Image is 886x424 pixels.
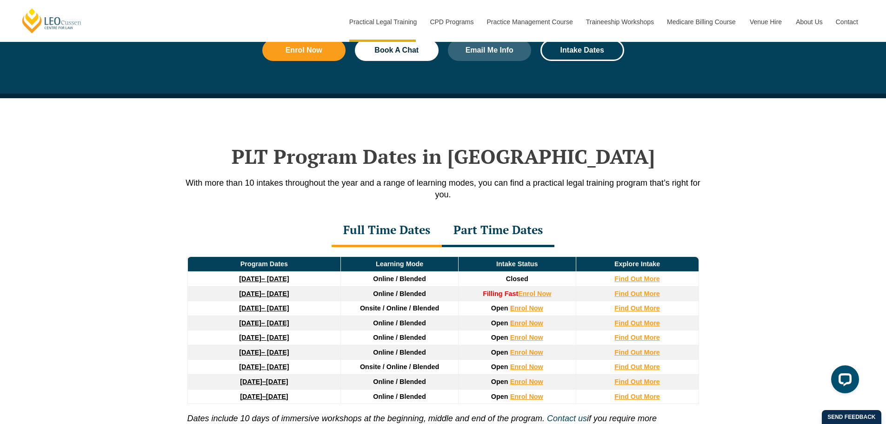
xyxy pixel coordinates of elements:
a: Medicare Billing Course [660,2,743,42]
a: [DATE]– [DATE] [239,363,289,370]
a: Practical Legal Training [342,2,423,42]
span: Online / Blended [373,275,426,283]
span: Open [491,393,508,400]
span: Open [491,378,508,385]
span: Intake Dates [560,47,604,54]
a: Venue Hire [743,2,789,42]
a: Enrol Now [510,319,543,327]
a: Find Out More [614,290,660,297]
strong: [DATE] [240,393,262,400]
a: [DATE]–[DATE] [240,378,288,385]
span: Book A Chat [374,47,419,54]
strong: [DATE] [239,290,261,297]
a: Enrol Now [510,334,543,341]
span: Open [491,363,508,370]
a: CPD Programs [423,2,480,42]
span: Open [491,319,508,327]
a: Enrol Now [510,393,543,400]
span: Open [491,334,508,341]
span: Open [491,304,508,312]
strong: [DATE] [239,349,261,356]
p: With more than 10 intakes throughout the year and a range of learning modes, you can find a pract... [178,177,708,201]
span: Closed [506,275,528,283]
a: About Us [789,2,829,42]
span: Open [491,349,508,356]
span: Online / Blended [373,393,426,400]
a: Enrol Now [518,290,551,297]
strong: [DATE] [239,319,261,327]
div: Full Time Dates [332,215,442,247]
span: Online / Blended [373,349,426,356]
iframe: LiveChat chat widget [824,362,863,401]
span: Email Me Info [466,47,513,54]
a: Enrol Now [510,378,543,385]
a: Find Out More [614,334,660,341]
strong: [DATE] [239,304,261,312]
a: Find Out More [614,304,660,312]
span: [DATE] [266,378,288,385]
strong: Filling Fast [483,290,518,297]
a: Book A Chat [355,40,439,61]
a: [DATE]–[DATE] [240,393,288,400]
a: Find Out More [614,319,660,327]
a: Traineeship Workshops [579,2,660,42]
a: [DATE]– [DATE] [239,275,289,283]
span: Online / Blended [373,378,426,385]
td: Program Dates [187,257,341,272]
a: Enrol Now [510,349,543,356]
span: [DATE] [266,393,288,400]
a: Find Out More [614,378,660,385]
span: Online / Blended [373,334,426,341]
a: Enrol Now [510,304,543,312]
a: [DATE]– [DATE] [239,334,289,341]
a: Find Out More [614,275,660,283]
a: Contact us [547,414,587,423]
div: Part Time Dates [442,215,554,247]
span: Onsite / Online / Blended [360,304,439,312]
a: Enrol Now [510,363,543,370]
td: Explore Intake [576,257,699,272]
a: Intake Dates [540,40,624,61]
span: Enrol Now [286,47,322,54]
strong: [DATE] [239,363,261,370]
a: Contact [829,2,865,42]
h2: PLT Program Dates in [GEOGRAPHIC_DATA] [178,145,708,168]
a: Find Out More [614,349,660,356]
td: Intake Status [458,257,576,272]
a: Practice Management Course [480,2,579,42]
a: [DATE]– [DATE] [239,290,289,297]
a: Find Out More [614,363,660,370]
a: [DATE]– [DATE] [239,349,289,356]
td: Learning Mode [341,257,459,272]
a: [PERSON_NAME] Centre for Law [21,7,83,34]
strong: [DATE] [240,378,262,385]
i: Dates include 10 days of immersive workshops at the beginning, middle and end of the program. [187,414,545,423]
strong: [DATE] [239,334,261,341]
span: Online / Blended [373,319,426,327]
span: Online / Blended [373,290,426,297]
a: Email Me Info [448,40,532,61]
a: [DATE]– [DATE] [239,319,289,327]
a: Find Out More [614,393,660,400]
strong: [DATE] [239,275,261,283]
a: [DATE]– [DATE] [239,304,289,312]
span: Onsite / Online / Blended [360,363,439,370]
a: Enrol Now [262,40,346,61]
